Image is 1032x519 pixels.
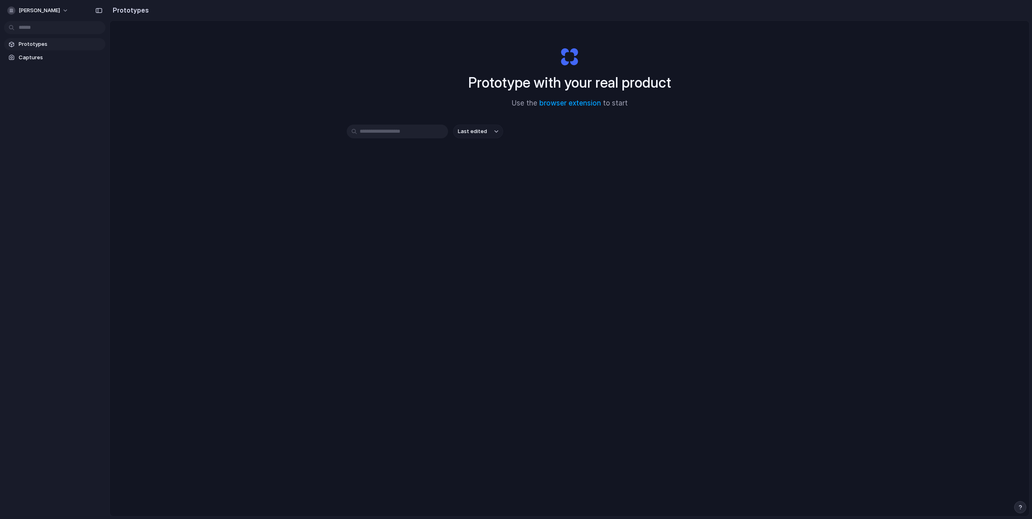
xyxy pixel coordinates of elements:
h1: Prototype with your real product [468,72,671,93]
button: [PERSON_NAME] [4,4,73,17]
span: Captures [19,54,102,62]
h2: Prototypes [109,5,149,15]
a: Captures [4,52,105,64]
span: Prototypes [19,40,102,48]
a: browser extension [539,99,601,107]
span: Last edited [458,127,487,136]
span: [PERSON_NAME] [19,6,60,15]
button: Last edited [453,125,503,138]
span: Use the to start [512,98,628,109]
a: Prototypes [4,38,105,50]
